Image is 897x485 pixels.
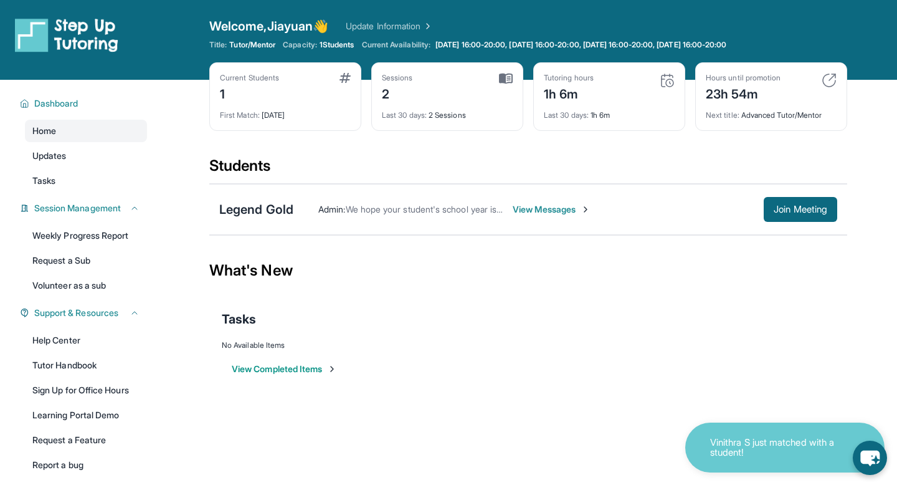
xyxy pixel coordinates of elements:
[29,97,140,110] button: Dashboard
[25,224,147,247] a: Weekly Progress Report
[209,243,847,298] div: What's New
[34,202,121,214] span: Session Management
[219,201,293,218] div: Legend Gold
[822,73,837,88] img: card
[220,73,279,83] div: Current Students
[25,274,147,297] a: Volunteer as a sub
[706,73,781,83] div: Hours until promotion
[29,202,140,214] button: Session Management
[25,120,147,142] a: Home
[435,40,726,50] span: [DATE] 16:00-20:00, [DATE] 16:00-20:00, [DATE] 16:00-20:00, [DATE] 16:00-20:00
[25,404,147,426] a: Learning Portal Demo
[25,379,147,401] a: Sign Up for Office Hours
[222,310,256,328] span: Tasks
[382,103,513,120] div: 2 Sessions
[706,110,739,120] span: Next title :
[209,40,227,50] span: Title:
[764,197,837,222] button: Join Meeting
[32,175,55,187] span: Tasks
[32,150,67,162] span: Updates
[544,110,589,120] span: Last 30 days :
[34,97,78,110] span: Dashboard
[581,204,591,214] img: Chevron-Right
[25,454,147,476] a: Report a bug
[229,40,275,50] span: Tutor/Mentor
[318,204,345,214] span: Admin :
[382,83,413,103] div: 2
[706,83,781,103] div: 23h 54m
[209,156,847,183] div: Students
[25,354,147,377] a: Tutor Handbook
[774,206,827,213] span: Join Meeting
[853,441,887,475] button: chat-button
[25,145,147,167] a: Updates
[320,40,354,50] span: 1 Students
[220,83,279,103] div: 1
[222,340,835,350] div: No Available Items
[209,17,328,35] span: Welcome, Jiayuan 👋
[25,429,147,451] a: Request a Feature
[499,73,513,84] img: card
[220,103,351,120] div: [DATE]
[232,363,337,375] button: View Completed Items
[15,17,118,52] img: logo
[382,73,413,83] div: Sessions
[420,20,433,32] img: Chevron Right
[32,125,56,137] span: Home
[362,40,430,50] span: Current Availability:
[339,73,351,83] img: card
[25,329,147,352] a: Help Center
[220,110,260,120] span: First Match :
[34,307,118,319] span: Support & Resources
[710,438,835,458] p: Vinithra S just matched with a student!
[346,20,433,32] a: Update Information
[544,103,675,120] div: 1h 6m
[706,103,837,120] div: Advanced Tutor/Mentor
[25,170,147,192] a: Tasks
[544,73,594,83] div: Tutoring hours
[25,249,147,272] a: Request a Sub
[660,73,675,88] img: card
[513,203,591,216] span: View Messages
[433,40,729,50] a: [DATE] 16:00-20:00, [DATE] 16:00-20:00, [DATE] 16:00-20:00, [DATE] 16:00-20:00
[283,40,317,50] span: Capacity:
[29,307,140,319] button: Support & Resources
[382,110,427,120] span: Last 30 days :
[544,83,594,103] div: 1h 6m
